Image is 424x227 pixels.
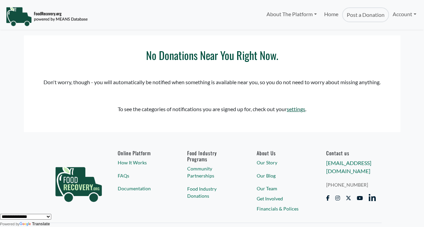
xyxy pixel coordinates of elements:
h6: Online Platform [118,150,168,156]
a: Account [389,7,420,21]
a: Our Blog [257,172,307,179]
a: Community Partnerships [187,165,237,179]
a: settings [287,106,305,112]
img: food_recovery_green_logo-76242d7a27de7ed26b67be613a865d9c9037ba317089b267e0515145e5e51427.png [48,150,109,214]
a: Our Story [257,159,307,166]
a: How It Works [118,159,168,166]
a: FAQs [118,172,168,179]
h2: No Donations Near You Right Now. [37,49,387,62]
a: Post a Donation [342,7,389,22]
a: Food Industry Donations [187,185,237,199]
img: Google Translate [20,222,32,227]
a: Financials & Polices [257,205,307,212]
a: Translate [20,222,50,226]
p: To see the categories of notifications you are signed up for, check out your . [37,105,387,113]
h6: Food Industry Programs [187,150,237,162]
a: Documentation [118,185,168,192]
a: [PHONE_NUMBER] [326,181,376,188]
a: Our Team [257,185,307,192]
p: Don't worry, though - you will automatically be notified when something is available near you, so... [37,78,387,86]
a: About The Platform [262,7,320,21]
a: Home [320,7,342,22]
a: About Us [257,150,307,156]
a: Get Involved [257,195,307,202]
h6: Contact us [326,150,376,156]
img: NavigationLogo_FoodRecovery-91c16205cd0af1ed486a0f1a7774a6544ea792ac00100771e7dd3ec7c0e58e41.png [6,6,88,27]
a: [EMAIL_ADDRESS][DOMAIN_NAME] [326,160,371,174]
